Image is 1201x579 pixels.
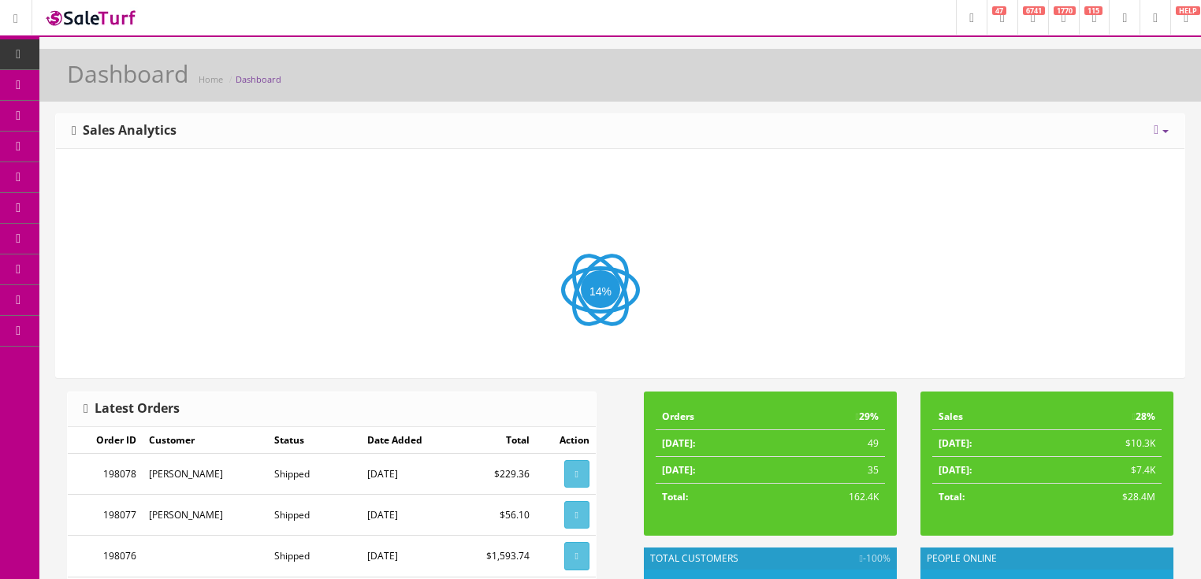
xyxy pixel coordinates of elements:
td: 29% [775,403,885,430]
div: People Online [920,547,1173,570]
img: SaleTurf [44,7,139,28]
strong: [DATE]: [939,436,972,450]
td: Customer [143,427,269,454]
td: [PERSON_NAME] [143,454,269,495]
td: 162.4K [775,484,885,510]
span: 47 [992,6,1006,15]
h1: Dashboard [67,61,188,87]
div: Total Customers [644,547,897,570]
td: $1,593.74 [456,536,535,577]
td: [PERSON_NAME] [143,495,269,536]
td: 198078 [68,454,143,495]
strong: [DATE]: [939,463,972,477]
strong: [DATE]: [662,463,695,477]
td: Order ID [68,427,143,454]
td: [DATE] [361,536,457,577]
a: Home [199,73,223,85]
td: 28% [1047,403,1162,430]
td: Shipped [268,495,360,536]
td: 35 [775,457,885,484]
td: Shipped [268,454,360,495]
h3: Sales Analytics [72,124,177,138]
strong: Total: [662,490,688,503]
a: Dashboard [236,73,281,85]
td: [DATE] [361,454,457,495]
td: 49 [775,430,885,457]
td: Action [536,427,596,454]
strong: Total: [939,490,965,503]
td: $56.10 [456,495,535,536]
h3: Latest Orders [84,402,180,416]
span: 6741 [1023,6,1045,15]
span: HELP [1176,6,1200,15]
td: Sales [932,403,1047,430]
span: 115 [1084,6,1102,15]
strong: [DATE]: [662,436,695,450]
td: 198077 [68,495,143,536]
span: 1770 [1054,6,1076,15]
span: -100% [860,551,891,566]
td: $7.4K [1047,457,1162,484]
td: Status [268,427,360,454]
td: $10.3K [1047,430,1162,457]
td: 198076 [68,536,143,577]
td: Total [456,427,535,454]
td: Orders [656,403,775,430]
td: Date Added [361,427,457,454]
td: $229.36 [456,454,535,495]
td: [DATE] [361,495,457,536]
td: $28.4M [1047,484,1162,510]
td: Shipped [268,536,360,577]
